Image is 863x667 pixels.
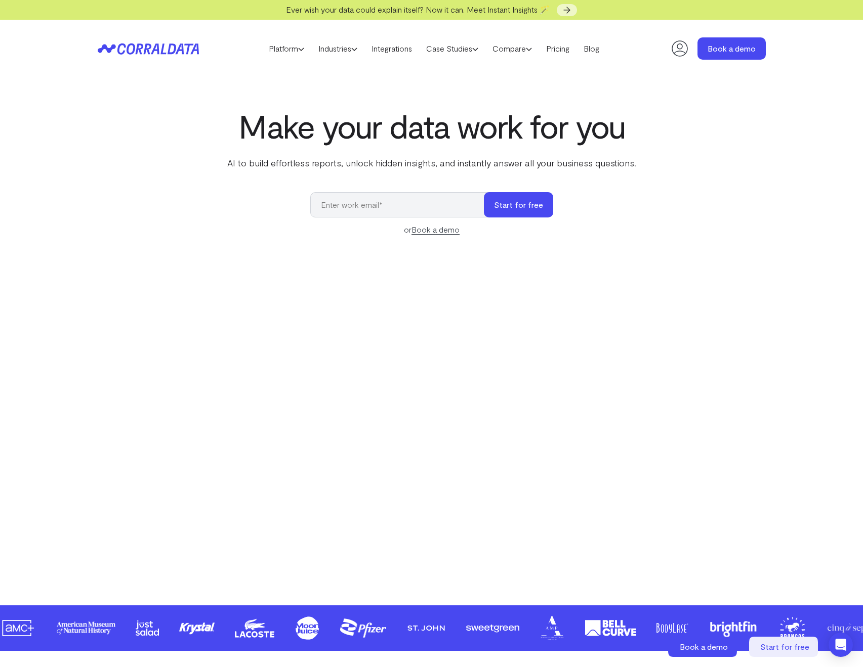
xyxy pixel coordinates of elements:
a: Compare [485,41,539,56]
a: Blog [577,41,606,56]
a: Industries [311,41,364,56]
input: Enter work email* [310,192,494,217]
div: or [310,224,553,236]
div: Open Intercom Messenger [829,633,853,657]
a: Start for free [749,637,820,657]
span: Start for free [760,642,809,651]
a: Book a demo [697,37,766,60]
a: Integrations [364,41,419,56]
span: Ever wish your data could explain itself? Now it can. Meet Instant Insights 🪄 [286,5,550,14]
p: AI to build effortless reports, unlock hidden insights, and instantly answer all your business qu... [225,156,638,169]
a: Book a demo [412,225,460,235]
h1: Make your data work for you [225,108,638,144]
a: Book a demo [668,637,739,657]
a: Platform [262,41,311,56]
button: Start for free [484,192,553,217]
a: Case Studies [419,41,485,56]
a: Pricing [539,41,577,56]
span: Book a demo [680,642,728,651]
